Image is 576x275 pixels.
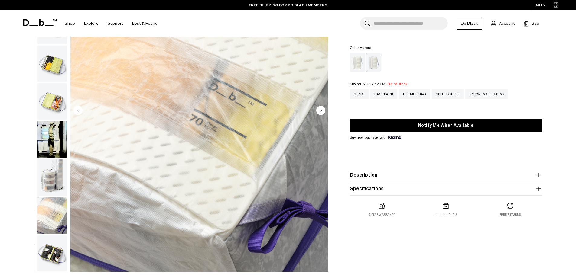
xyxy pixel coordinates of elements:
a: Backpack [370,89,397,99]
span: Buy now pay later with [350,135,401,140]
img: Weigh Lighter Split Duffel 70L Aurora [37,121,67,158]
span: Aurora [360,46,372,50]
button: Bag [524,20,539,27]
img: Weigh_Lighter_Split_Duffel_70L_7.png [37,83,67,120]
button: Weigh_Lighter_Split_Duffel_70L_6.png [37,45,67,82]
span: Out of stock [386,82,407,86]
button: Weigh Lighter Split Duffel 70L Aurora [37,121,67,158]
button: Weigh_Lighter_Split_Duffel_70L_10.png [37,197,67,234]
a: Support [108,13,123,34]
button: Notify Me When Available [350,119,542,132]
img: {"height" => 20, "alt" => "Klarna"} [388,136,401,139]
button: Previous slide [73,106,83,116]
a: Aurora [366,53,381,72]
a: Explore [84,13,99,34]
a: Account [491,20,515,27]
button: Weigh_Lighter_Split_Duffel_70L_9.png [37,159,67,196]
nav: Main Navigation [60,10,162,37]
button: Next slide [316,106,325,116]
a: Split Duffel [432,89,464,99]
img: Weigh_Lighter_Split_Duffel_70L_6.png [37,46,67,82]
img: Weigh_Lighter_Split_Duffel_70L_8.png [37,235,67,272]
a: Helmet Bag [399,89,430,99]
p: Free returns [499,213,521,217]
a: Diffusion [350,53,365,72]
legend: Color: [350,46,372,50]
img: Weigh_Lighter_Split_Duffel_70L_9.png [37,159,67,196]
a: FREE SHIPPING FOR DB BLACK MEMBERS [249,2,327,8]
a: Sling [350,89,369,99]
button: Specifications [350,185,542,192]
a: Shop [65,13,75,34]
a: Snow Roller Pro [465,89,508,99]
legend: Size: [350,82,407,86]
img: Weigh_Lighter_Split_Duffel_70L_10.png [37,197,67,234]
a: Db Black [457,17,482,30]
span: Bag [532,20,539,27]
span: Account [499,20,515,27]
button: Description [350,171,542,179]
span: 60 x 32 x 32 CM [358,82,386,86]
p: 2 year warranty [369,213,395,217]
p: Free shipping [435,212,457,216]
a: Lost & Found [132,13,158,34]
